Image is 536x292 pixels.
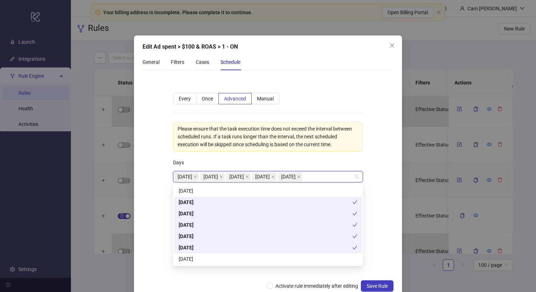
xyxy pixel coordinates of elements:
div: Saturday [174,253,362,265]
span: check [352,234,357,239]
span: [DATE] [281,173,296,181]
label: Days [173,157,189,168]
span: check [352,211,357,216]
div: [DATE] [179,255,357,263]
span: Every [179,96,191,101]
span: check [352,222,357,227]
span: [DATE] [255,173,270,181]
div: Friday [174,242,362,253]
span: close [245,175,249,178]
button: Close [386,40,398,51]
span: close [297,175,301,178]
span: Manual [257,96,274,101]
span: close [389,43,395,48]
div: Please ensure that the task execution time does not exceed the interval between scheduled runs. I... [178,125,358,148]
div: Monday [174,197,362,208]
div: [DATE] [179,232,352,240]
div: [DATE] [179,198,352,206]
div: General [143,58,160,66]
div: Filters [171,58,184,66]
div: [DATE] [179,187,357,195]
div: Schedule [220,58,240,66]
span: close [194,175,197,178]
span: [DATE] [178,173,192,181]
div: Edit Ad spent > $100 & ROAS > 1 - ON [143,43,393,51]
span: Activate rule immediately after editing [273,282,361,290]
div: Sunday [174,185,362,197]
span: Friday [278,172,302,181]
span: Save Rule [367,283,388,289]
span: check [352,200,357,205]
span: Advanced [224,96,246,101]
span: Tuesday [200,172,225,181]
div: [DATE] [179,244,352,252]
span: close [271,175,275,178]
div: Cases [196,58,209,66]
div: [DATE] [179,210,352,217]
span: [DATE] [229,173,244,181]
span: Thursday [252,172,277,181]
span: Wednesday [226,172,251,181]
span: Once [202,96,213,101]
div: Wednesday [174,219,362,231]
span: Monday [174,172,199,181]
div: Thursday [174,231,362,242]
div: [DATE] [179,221,352,229]
span: close [219,175,223,178]
div: Tuesday [174,208,362,219]
span: [DATE] [203,173,218,181]
span: check [352,245,357,250]
button: Save Rule [361,280,393,292]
